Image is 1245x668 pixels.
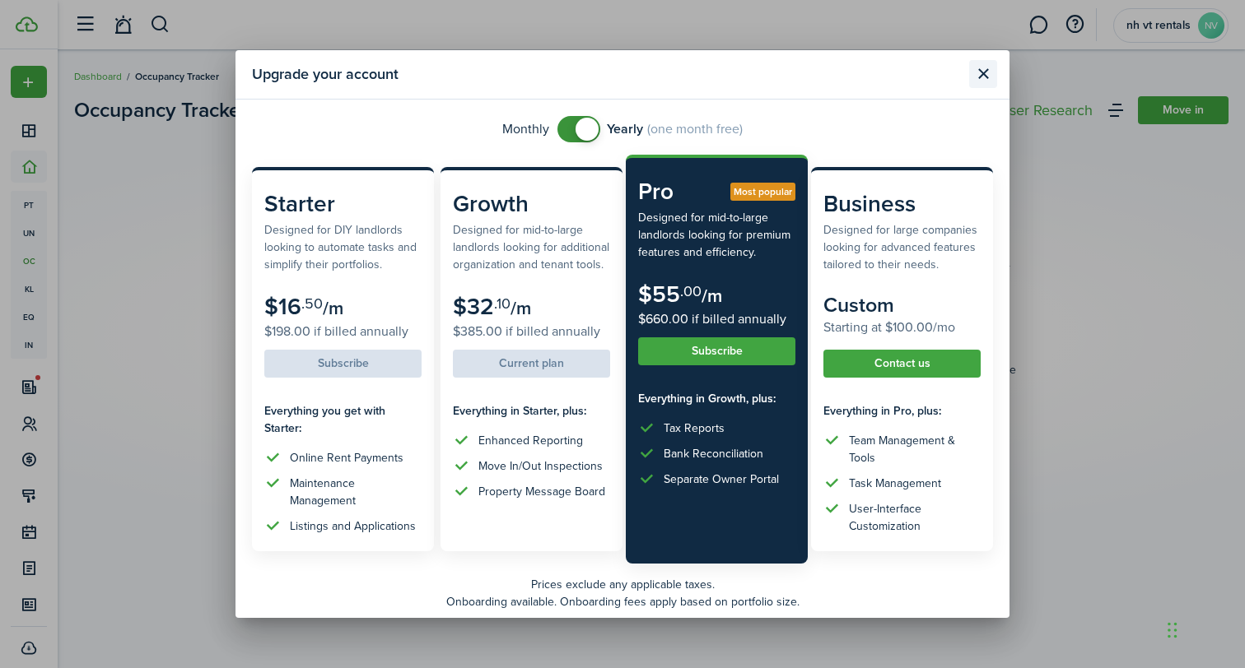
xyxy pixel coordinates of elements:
span: Monthly [502,119,549,139]
div: User-Interface Customization [849,500,981,535]
subscription-pricing-card-price-amount: $16 [264,290,301,323]
subscription-pricing-card-price-period: /m [702,282,722,309]
div: Maintenance Management [290,475,422,509]
subscription-pricing-card-price-amount: Custom [823,290,894,320]
subscription-pricing-card-features-title: Everything in Pro, plus: [823,402,981,420]
p: Prices exclude any applicable taxes. Onboarding available. Onboarding fees apply based on portfol... [252,576,993,610]
subscription-pricing-card-title: Starter [264,187,422,221]
subscription-pricing-card-price-annual: $385.00 if billed annually [453,322,610,341]
div: Enhanced Reporting [478,432,583,449]
div: Team Management & Tools [849,432,981,466]
subscription-pricing-card-title: Pro [638,174,795,209]
div: Online Rent Payments [290,449,403,466]
button: Subscribe [638,337,795,365]
div: Listings and Applications [290,517,416,535]
subscription-pricing-card-features-title: Everything in Growth, plus: [638,390,795,407]
div: Bank Reconciliation [664,445,763,462]
div: Move In/Out Inspections [478,457,603,475]
iframe: Chat Widget [1163,589,1245,668]
div: Drag [1168,605,1177,655]
subscription-pricing-card-price-annual: $198.00 if billed annually [264,322,422,341]
subscription-pricing-card-price-amount: $32 [453,290,494,323]
div: Separate Owner Portal [664,471,779,488]
subscription-pricing-card-price-period: /m [511,295,531,322]
subscription-pricing-card-title: Business [823,187,981,221]
subscription-pricing-card-price-cents: .00 [680,281,702,302]
subscription-pricing-card-title: Growth [453,187,610,221]
subscription-pricing-card-price-cents: .50 [301,293,323,314]
subscription-pricing-card-description: Designed for DIY landlords looking to automate tasks and simplify their portfolios. [264,221,422,273]
div: Property Message Board [478,483,605,500]
button: Contact us [823,350,981,378]
subscription-pricing-card-features-title: Everything in Starter, plus: [453,402,610,420]
subscription-pricing-card-price-annual: Starting at $100.00/mo [823,318,981,337]
subscription-pricing-card-price-amount: $55 [638,277,680,311]
subscription-pricing-card-price-cents: .10 [494,293,511,314]
subscription-pricing-card-price-annual: $660.00 if billed annually [638,309,795,329]
subscription-pricing-card-description: Designed for mid-to-large landlords looking for premium features and efficiency. [638,209,795,261]
subscription-pricing-card-features-title: Everything you get with Starter: [264,402,422,437]
button: Close modal [969,60,997,88]
div: Task Management [849,475,941,492]
span: Most popular [734,184,792,199]
subscription-pricing-card-price-period: /m [323,295,343,322]
modal-title: Upgrade your account [252,58,965,90]
subscription-pricing-card-description: Designed for large companies looking for advanced features tailored to their needs. [823,221,981,273]
div: Tax Reports [664,420,725,437]
subscription-pricing-card-description: Designed for mid-to-large landlords looking for additional organization and tenant tools. [453,221,610,273]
